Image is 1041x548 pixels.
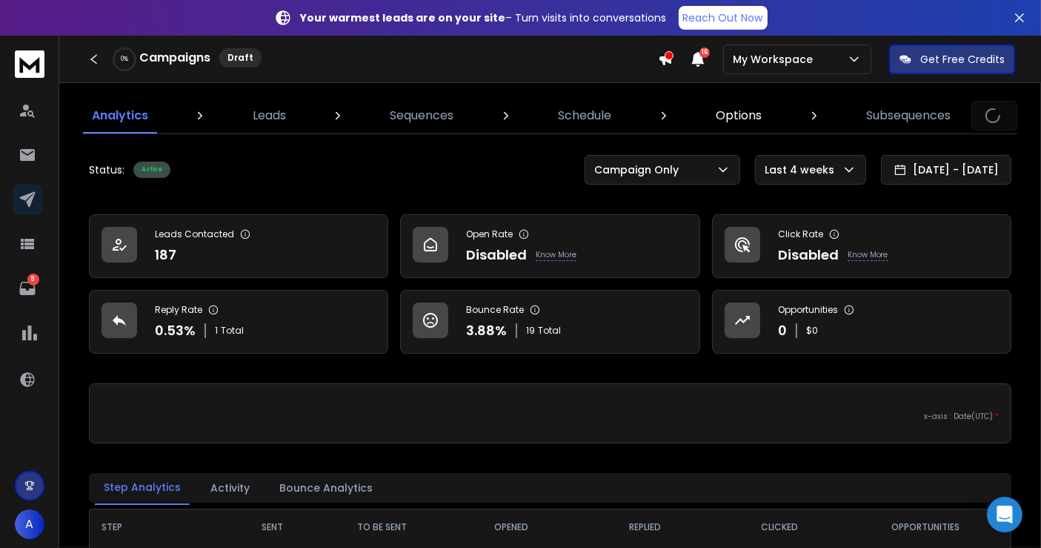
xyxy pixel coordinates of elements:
button: Get Free Credits [889,44,1015,74]
a: Sequences [382,98,463,133]
p: Reach Out Now [683,10,763,25]
p: Leads [253,107,286,125]
a: 8 [13,274,42,303]
a: Schedule [549,98,620,133]
a: Leads [244,98,295,133]
p: Know More [848,249,888,261]
a: Leads Contacted187 [89,214,388,278]
p: Status: [89,162,124,177]
a: Bounce Rate3.88%19Total [400,290,699,354]
div: Active [133,162,170,178]
button: Bounce Analytics [270,472,382,504]
a: Open RateDisabledKnow More [400,214,699,278]
th: OPENED [450,509,573,545]
p: Opportunities [778,304,838,316]
button: A [15,509,44,539]
p: Know More [536,249,576,261]
span: Total [221,325,244,337]
p: 0.53 % [155,320,196,341]
p: Disabled [778,245,839,265]
a: Subsequences [857,98,959,133]
p: 8 [27,274,39,285]
p: Schedule [558,107,611,125]
a: Analytics [83,98,157,133]
p: $ 0 [806,325,818,337]
button: [DATE] - [DATE] [881,155,1011,185]
p: Options [716,107,762,125]
span: 16 [699,47,710,58]
th: SENT [230,509,314,545]
strong: Your warmest leads are on your site [301,10,506,25]
a: Opportunities0$0 [712,290,1011,354]
h1: Campaigns [139,49,210,67]
a: Options [707,98,771,133]
p: Get Free Credits [920,52,1005,67]
p: Subsequences [866,107,951,125]
th: CLICKED [718,509,841,545]
p: Disabled [466,245,527,265]
div: Draft [219,48,262,67]
p: Sequences [390,107,454,125]
a: Reply Rate0.53%1Total [89,290,388,354]
p: – Turn visits into conversations [301,10,667,25]
a: Click RateDisabledKnow More [712,214,1011,278]
p: My Workspace [733,52,819,67]
p: Bounce Rate [466,304,524,316]
button: Activity [202,472,259,504]
div: Open Intercom Messenger [987,497,1022,532]
p: 0 % [121,55,128,64]
th: STEP [90,509,230,545]
p: Reply Rate [155,304,202,316]
th: OPPORTUNITIES [841,509,1011,545]
p: 187 [155,245,176,265]
th: REPLIED [573,509,718,545]
p: Click Rate [778,228,823,240]
span: 19 [526,325,535,337]
p: Leads Contacted [155,228,234,240]
a: Reach Out Now [679,6,768,30]
p: Last 4 weeks [765,162,840,177]
th: TO BE SENT [314,509,450,545]
img: logo [15,50,44,78]
p: 3.88 % [466,320,507,341]
span: Total [538,325,561,337]
p: x-axis : Date(UTC) [102,411,999,422]
p: Open Rate [466,228,513,240]
button: Step Analytics [95,471,190,505]
p: Campaign Only [594,162,685,177]
p: Analytics [92,107,148,125]
span: 1 [215,325,218,337]
p: 0 [778,320,787,341]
